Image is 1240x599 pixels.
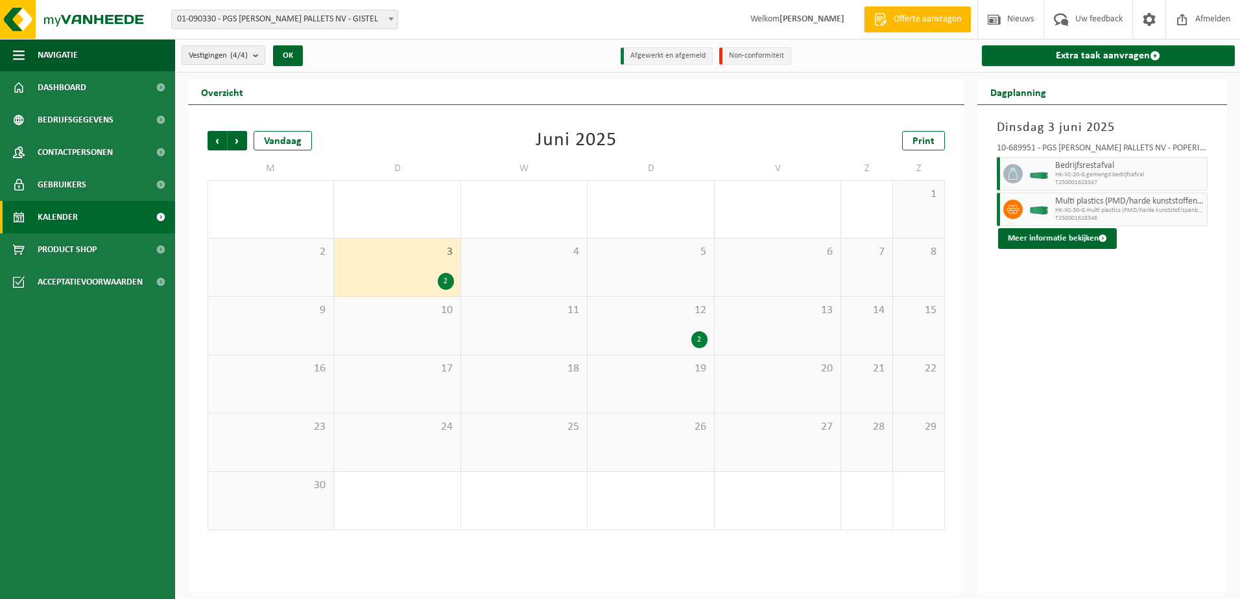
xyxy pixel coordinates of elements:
[902,131,945,150] a: Print
[273,45,303,66] button: OK
[715,157,841,180] td: V
[841,157,893,180] td: Z
[172,10,398,29] span: 01-090330 - PGS DE BACKER PALLETS NV - GISTEL
[182,45,265,65] button: Vestigingen(4/4)
[208,131,227,150] span: Vorige
[900,362,938,376] span: 22
[340,362,453,376] span: 17
[1055,171,1204,179] span: HK-XC-20-G gemengd bedrijfsafval
[1055,196,1204,207] span: Multi plastics (PMD/harde kunststoffen/spanbanden/EPS/folie naturel/folie gemengd)
[721,420,834,434] span: 27
[848,245,886,259] span: 7
[215,362,327,376] span: 16
[998,228,1117,249] button: Meer informatie bekijken
[38,71,86,104] span: Dashboard
[230,51,248,60] count: (4/4)
[900,187,938,202] span: 1
[721,245,834,259] span: 6
[208,157,334,180] td: M
[893,157,945,180] td: Z
[912,136,935,147] span: Print
[38,233,97,266] span: Product Shop
[340,420,453,434] span: 24
[594,362,707,376] span: 19
[890,13,964,26] span: Offerte aanvragen
[1055,215,1204,222] span: T250001628348
[228,131,247,150] span: Volgende
[215,420,327,434] span: 23
[848,303,886,318] span: 14
[997,118,1208,137] h3: Dinsdag 3 juni 2025
[468,303,580,318] span: 11
[721,303,834,318] span: 13
[848,362,886,376] span: 21
[468,420,580,434] span: 25
[254,131,312,150] div: Vandaag
[334,157,460,180] td: D
[594,303,707,318] span: 12
[864,6,971,32] a: Offerte aanvragen
[461,157,588,180] td: W
[1029,205,1049,215] img: HK-XC-30-GN-00
[621,47,713,65] li: Afgewerkt en afgemeld
[780,14,844,24] strong: [PERSON_NAME]
[188,79,256,104] h2: Overzicht
[189,46,248,65] span: Vestigingen
[588,157,714,180] td: D
[982,45,1235,66] a: Extra taak aanvragen
[691,331,708,348] div: 2
[536,131,617,150] div: Juni 2025
[1055,179,1204,187] span: T250001628347
[848,420,886,434] span: 28
[594,245,707,259] span: 5
[340,303,453,318] span: 10
[38,169,86,201] span: Gebruikers
[721,362,834,376] span: 20
[215,478,327,493] span: 30
[38,104,113,136] span: Bedrijfsgegevens
[38,136,113,169] span: Contactpersonen
[215,303,327,318] span: 9
[38,39,78,71] span: Navigatie
[468,245,580,259] span: 4
[1029,169,1049,179] img: HK-XC-20-GN-00
[38,201,78,233] span: Kalender
[340,245,453,259] span: 3
[438,273,454,290] div: 2
[1055,161,1204,171] span: Bedrijfsrestafval
[1055,207,1204,215] span: HK-XC-30-G multi plastics (PMD/harde kunststof/spanbanden/EP
[171,10,398,29] span: 01-090330 - PGS DE BACKER PALLETS NV - GISTEL
[719,47,791,65] li: Non-conformiteit
[38,266,143,298] span: Acceptatievoorwaarden
[900,420,938,434] span: 29
[594,420,707,434] span: 26
[900,303,938,318] span: 15
[997,144,1208,157] div: 10-689951 - PGS [PERSON_NAME] PALLETS NV - POPERINGE
[468,362,580,376] span: 18
[215,245,327,259] span: 2
[900,245,938,259] span: 8
[977,79,1059,104] h2: Dagplanning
